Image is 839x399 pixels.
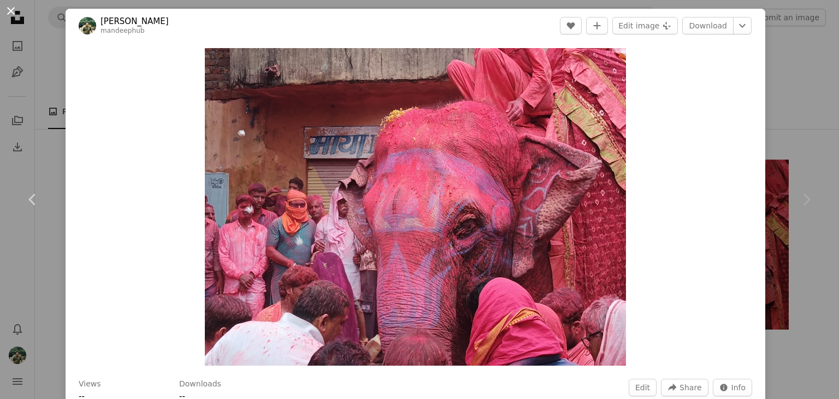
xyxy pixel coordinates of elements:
div: Next [773,147,839,252]
button: Stats about this image [713,379,753,396]
h3: Views [79,379,101,390]
button: Zoom in on this image [205,48,626,366]
img: Go to Mandeep Sharma's profile [79,17,96,34]
span: Info [731,379,746,396]
button: Add to Collection [586,17,608,34]
h3: Downloads [179,379,221,390]
button: Like [560,17,582,34]
button: Edit [629,379,657,396]
a: mandeephub [101,27,145,34]
button: Choose download size [733,17,752,34]
img: photo-1756366974802-9fdff9d9e334 [205,48,626,366]
a: Download [682,17,734,34]
a: [PERSON_NAME] [101,16,169,27]
button: Edit image [612,17,678,34]
button: Share this image [661,379,708,396]
span: Share [680,379,701,396]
